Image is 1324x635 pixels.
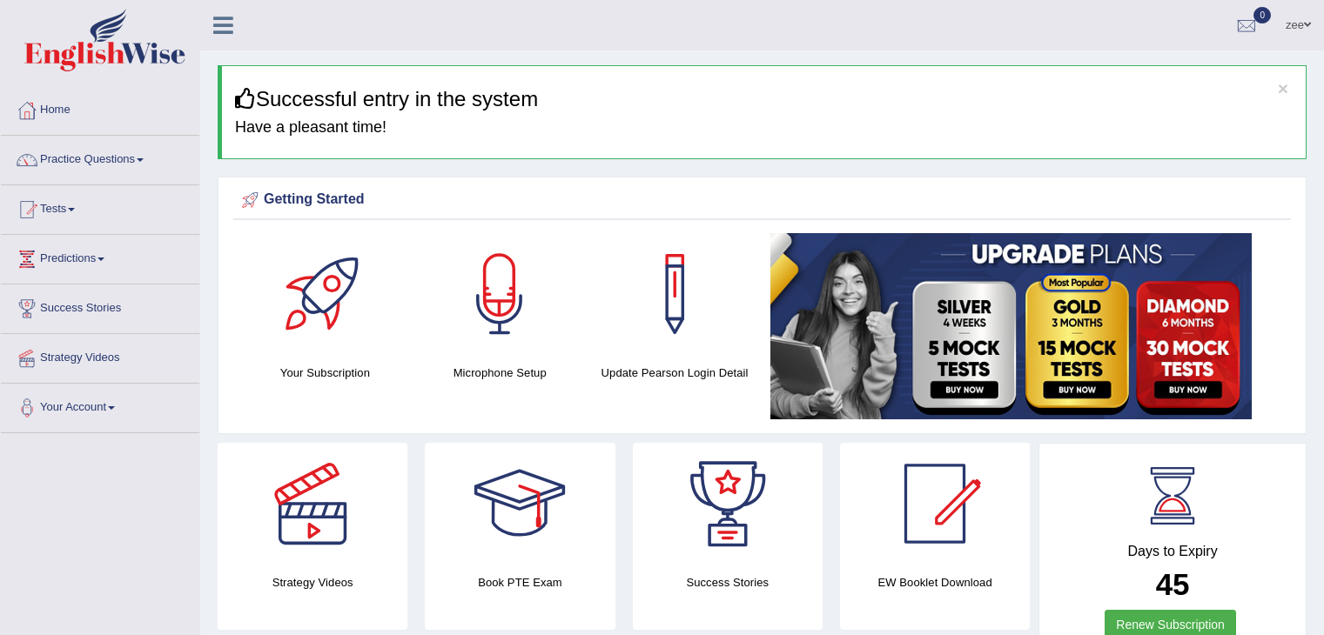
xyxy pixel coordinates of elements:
[1278,79,1288,97] button: ×
[1,185,199,229] a: Tests
[1,284,199,328] a: Success Stories
[596,364,754,382] h4: Update Pearson Login Detail
[218,573,407,592] h4: Strategy Videos
[770,233,1252,419] img: small5.jpg
[238,187,1287,213] div: Getting Started
[1059,544,1287,559] h4: Days to Expiry
[421,364,579,382] h4: Microphone Setup
[1,86,199,130] a: Home
[1,384,199,427] a: Your Account
[1,235,199,278] a: Predictions
[1253,7,1271,23] span: 0
[235,119,1293,137] h4: Have a pleasant time!
[840,573,1030,592] h4: EW Booklet Download
[425,573,615,592] h4: Book PTE Exam
[235,88,1293,110] h3: Successful entry in the system
[1,334,199,378] a: Strategy Videos
[1,136,199,179] a: Practice Questions
[633,573,823,592] h4: Success Stories
[246,364,404,382] h4: Your Subscription
[1156,567,1190,601] b: 45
